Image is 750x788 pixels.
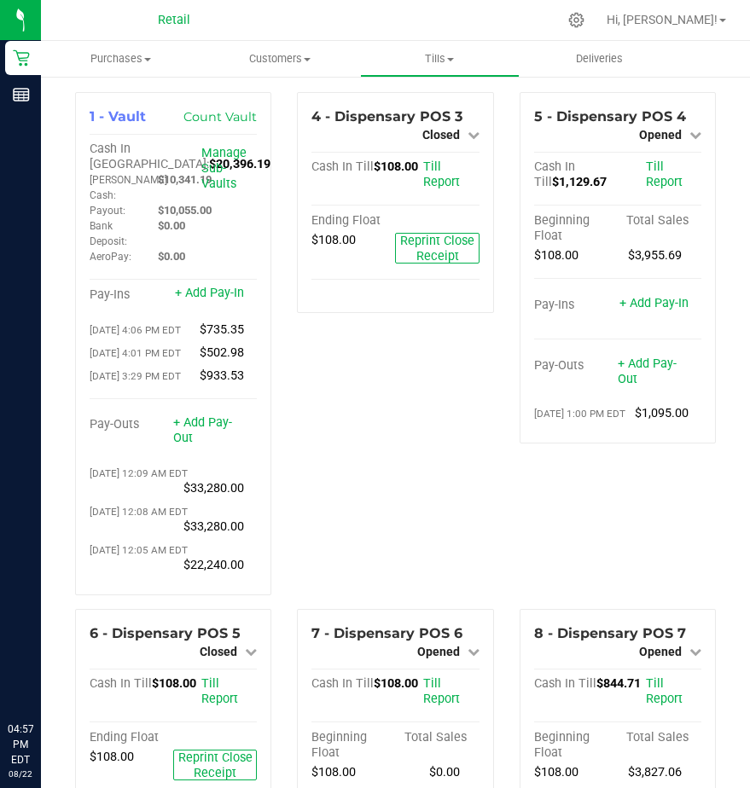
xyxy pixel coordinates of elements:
span: $3,827.06 [628,765,682,779]
span: $1,129.67 [552,175,607,189]
span: $0.00 [429,765,460,779]
span: 7 - Dispensary POS 6 [311,625,462,641]
div: Beginning Float [311,730,395,761]
span: $0.00 [158,250,185,263]
span: [DATE] 1:00 PM EDT [534,408,625,420]
span: Reprint Close Receipt [400,234,474,264]
div: Total Sales [395,730,479,745]
span: Purchases [41,51,201,67]
a: Deliveries [520,41,679,77]
span: Payout: [90,205,125,217]
a: + Add Pay-In [619,296,689,310]
span: $108.00 [152,676,196,691]
span: $108.00 [534,765,578,779]
a: Manage Sub-Vaults [201,146,247,191]
span: Deliveries [553,51,646,67]
span: Opened [639,645,682,658]
div: Beginning Float [534,213,618,244]
span: Cash In Till [311,676,374,691]
button: Reprint Close Receipt [395,233,479,264]
div: Pay-Outs [90,417,173,432]
a: Till Report [646,159,683,189]
span: $108.00 [374,676,418,691]
div: Beginning Float [534,730,618,761]
a: Till Report [423,676,460,706]
span: $844.71 [596,676,641,691]
inline-svg: Retail [13,49,30,67]
span: 5 - Dispensary POS 4 [534,108,686,125]
div: Manage settings [566,12,587,28]
div: Pay-Ins [534,298,618,313]
span: $33,280.00 [183,519,244,534]
span: [DATE] 3:29 PM EDT [90,370,181,382]
span: 6 - Dispensary POS 5 [90,625,241,641]
span: Tills [361,51,519,67]
a: Till Report [646,676,683,706]
span: Hi, [PERSON_NAME]! [607,13,718,26]
a: Count Vault [183,109,257,125]
span: $108.00 [90,750,134,764]
span: $10,055.00 [158,204,212,217]
a: + Add Pay-Out [618,356,677,386]
span: $108.00 [311,765,356,779]
p: 04:57 PM EDT [8,721,33,768]
span: $502.98 [200,345,244,360]
span: 4 - Dispensary POS 3 [311,108,462,125]
span: Cash In Till [534,159,575,189]
inline-svg: Reports [13,86,30,103]
a: Till Report [201,676,238,706]
span: AeroPay: [90,251,131,263]
span: Opened [417,645,460,658]
span: [DATE] 4:01 PM EDT [90,347,181,359]
span: Cash In [GEOGRAPHIC_DATA]: [90,142,209,171]
a: Till Report [423,159,460,189]
span: [DATE] 12:05 AM EDT [90,544,188,556]
span: 1 - Vault [90,108,146,125]
span: Closed [200,645,237,658]
span: Opened [639,128,682,142]
p: 08/22 [8,768,33,780]
span: Reprint Close Receipt [178,750,253,780]
span: $0.00 [158,219,185,232]
span: $3,955.69 [628,248,682,263]
span: $108.00 [311,233,356,247]
span: $1,095.00 [635,406,689,420]
span: [DATE] 4:06 PM EDT [90,324,181,336]
span: $10,341.19 [158,173,212,186]
span: [DATE] 12:09 AM EDT [90,467,188,479]
span: Cash In Till [534,676,596,691]
span: $933.53 [200,368,244,383]
div: Ending Float [90,730,173,745]
span: 8 - Dispensary POS 7 [534,625,686,641]
span: $22,240.00 [183,558,244,572]
button: Reprint Close Receipt [173,750,257,780]
div: Total Sales [618,730,701,745]
iframe: Resource center [17,652,68,703]
span: Retail [158,13,190,27]
span: $735.35 [200,322,244,337]
span: $108.00 [534,248,578,263]
span: $108.00 [374,159,418,174]
a: Tills [360,41,520,77]
div: Ending Float [311,213,395,229]
span: Customers [201,51,359,67]
span: Cash In Till [90,676,152,691]
span: [DATE] 12:08 AM EDT [90,506,188,518]
div: Total Sales [618,213,701,229]
span: $33,280.00 [183,481,244,495]
span: Closed [422,128,460,142]
div: Pay-Ins [90,287,173,303]
a: + Add Pay-Out [173,415,232,445]
span: Bank Deposit: [90,220,127,247]
span: Cash In Till [311,159,374,174]
a: Purchases [41,41,201,77]
a: + Add Pay-In [175,286,244,300]
a: Customers [201,41,360,77]
div: Pay-Outs [534,358,618,374]
span: [PERSON_NAME] Cash: [90,174,167,201]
